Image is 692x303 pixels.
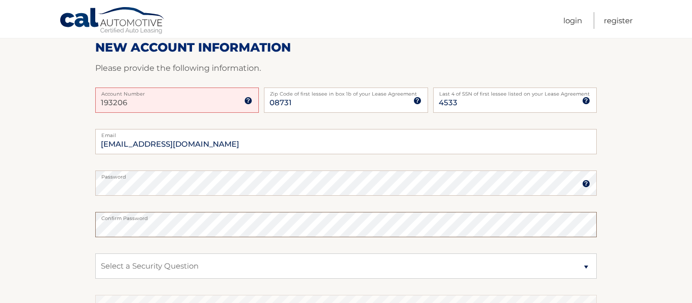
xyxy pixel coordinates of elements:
input: Zip Code [264,88,428,113]
a: Register [604,12,633,29]
label: Password [95,170,597,179]
label: Last 4 of SSN of first lessee listed on your Lease Agreement [433,88,597,96]
img: tooltip.svg [413,97,421,105]
label: Confirm Password [95,212,597,220]
label: Account Number [95,88,259,96]
img: tooltip.svg [244,97,252,105]
h2: New Account Information [95,40,597,55]
input: SSN or EIN (last 4 digits only) [433,88,597,113]
img: tooltip.svg [582,97,590,105]
label: Zip Code of first lessee in box 1b of your Lease Agreement [264,88,428,96]
img: tooltip.svg [582,180,590,188]
a: Login [563,12,582,29]
input: Email [95,129,597,154]
input: Account Number [95,88,259,113]
p: Please provide the following information. [95,61,597,75]
a: Cal Automotive [59,7,166,36]
label: Email [95,129,597,137]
